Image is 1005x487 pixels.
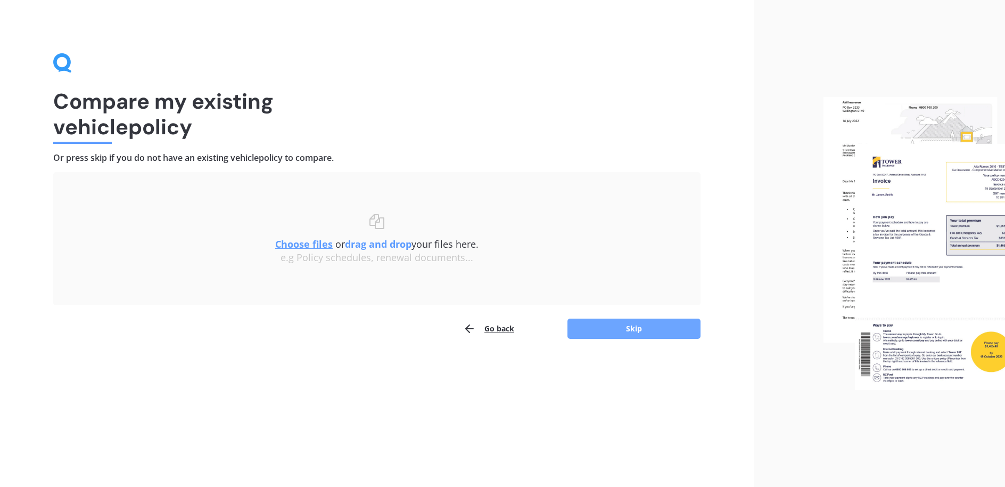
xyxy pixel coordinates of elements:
[275,238,479,250] span: or your files here.
[567,319,701,339] button: Skip
[275,238,333,250] u: Choose files
[53,152,701,164] h4: Or press skip if you do not have an existing vehicle policy to compare.
[823,97,1005,390] img: files.webp
[345,238,411,250] b: drag and drop
[463,318,514,339] button: Go back
[53,88,701,140] h1: Compare my existing vehicle policy
[75,252,679,264] div: e.g Policy schedules, renewal documents...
